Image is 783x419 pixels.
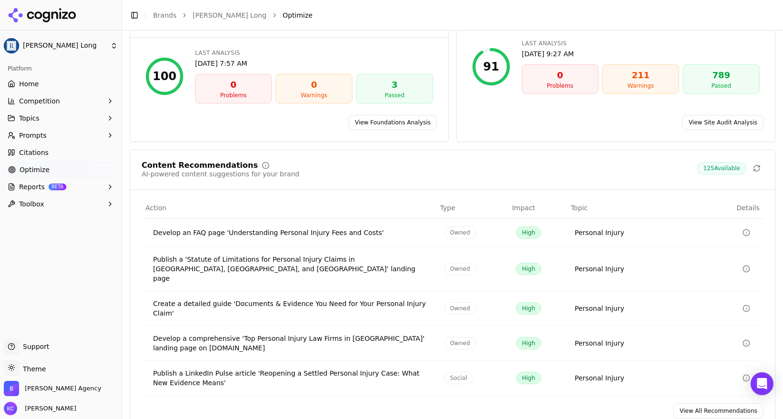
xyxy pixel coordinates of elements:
span: High [516,302,542,315]
span: Topics [19,113,40,123]
a: Citations [4,145,118,160]
div: 0 [280,78,348,92]
a: Optimize [4,162,118,177]
nav: breadcrumb [153,10,756,20]
button: Competition [4,93,118,109]
a: Personal Injury [575,264,624,274]
button: Prompts [4,128,118,143]
div: Last Analysis [522,40,760,47]
a: Personal Injury [575,304,624,313]
button: ReportsBETA [4,179,118,194]
span: Owned [444,226,476,239]
th: Type [436,197,508,219]
span: BETA [49,184,66,190]
div: Warnings [280,92,348,99]
div: Passed [361,92,429,99]
span: Optimize [283,10,313,20]
span: Details [715,203,760,213]
th: Topic [567,197,711,219]
button: Open user button [4,402,76,415]
a: Personal Injury [575,338,624,348]
a: Personal Injury [575,228,624,237]
div: Open Intercom Messenger [751,372,773,395]
div: 91 [483,59,499,74]
a: Home [4,76,118,92]
span: High [516,226,542,239]
span: High [516,263,542,275]
div: Publish a LinkedIn Pulse article 'Reopening a Settled Personal Injury Case: What New Evidence Means' [153,368,429,388]
th: Details [711,197,763,219]
span: 125 Available [697,162,746,174]
span: Reports [19,182,45,192]
a: [PERSON_NAME] Long [193,10,267,20]
div: Passed [687,82,755,90]
span: Action [145,203,166,213]
button: Open organization switcher [4,381,101,396]
button: Toolbox [4,196,118,212]
div: [DATE] 7:57 AM [195,59,433,68]
a: View Site Audit Analysis [682,115,763,130]
a: View Foundations Analysis [349,115,437,130]
th: Action [142,197,436,219]
a: Personal Injury [575,373,624,383]
span: High [516,337,542,349]
span: Home [19,79,39,89]
span: [PERSON_NAME] Long [23,41,106,50]
a: View All Recommendations [673,403,763,419]
span: Impact [512,203,535,213]
img: Kristine Cunningham [4,402,17,415]
span: Owned [444,302,476,315]
div: Data table [142,197,763,396]
span: High [516,372,542,384]
img: Bob Agency [4,381,19,396]
div: Problems [526,82,594,90]
div: 211 [607,69,675,82]
span: Competition [19,96,60,106]
div: Platform [4,61,118,76]
a: Brands [153,11,176,19]
div: Problems [199,92,268,99]
div: 0 [526,69,594,82]
div: Create a detailed guide 'Documents & Evidence You Need for Your Personal Injury Claim' [153,299,429,318]
span: Owned [444,263,476,275]
span: Optimize [20,165,50,174]
div: 3 [361,78,429,92]
span: Citations [19,148,49,157]
div: 0 [199,78,268,92]
button: Topics [4,111,118,126]
th: Impact [508,197,567,219]
div: Content Recommendations [142,162,258,169]
span: Social [444,372,474,384]
span: Toolbox [19,199,44,209]
div: Develop a comprehensive 'Top Personal Injury Law Firms in [GEOGRAPHIC_DATA]' landing page on [DOM... [153,334,429,353]
div: 789 [687,69,755,82]
div: [DATE] 9:27 AM [522,49,760,59]
div: Last Analysis [195,49,433,57]
span: Prompts [19,131,47,140]
span: Bob Agency [25,384,101,393]
div: Develop an FAQ page 'Understanding Personal Injury Fees and Costs' [153,228,429,237]
span: [PERSON_NAME] [21,404,76,413]
span: Type [440,203,455,213]
div: AI-powered content suggestions for your brand [142,169,299,179]
div: Warnings [607,82,675,90]
img: Regan Zambri Long [4,38,19,53]
span: Owned [444,337,476,349]
div: Publish a 'Statute of Limitations for Personal Injury Claims in [GEOGRAPHIC_DATA], [GEOGRAPHIC_DA... [153,255,429,283]
span: Support [19,342,49,351]
span: Topic [571,203,587,213]
span: Theme [19,365,46,373]
div: 100 [153,69,176,84]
